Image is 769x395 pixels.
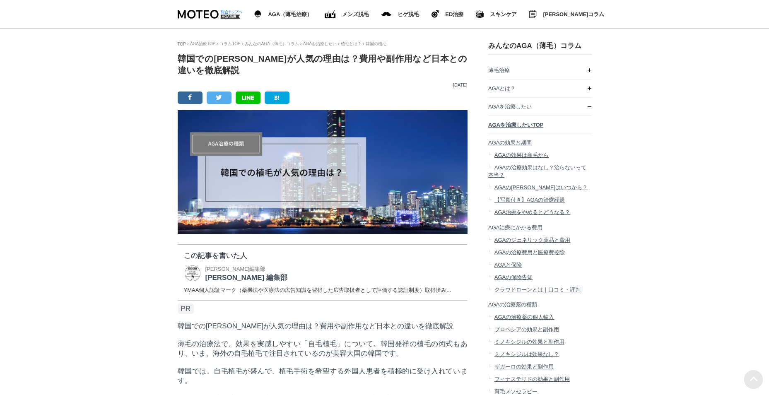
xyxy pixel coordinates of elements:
a: AGAとは？ [488,79,592,97]
a: AGAの治療効果はなし？治らないって本当？ [488,161,592,181]
span: ザガーロの効果と副作用 [494,364,553,370]
span: AGAの効果は産毛から [494,152,548,158]
dd: YMAA個人認証マーク（薬機法や医療法の広告知識を習得した広告取扱者として評価する認証制度）取得済み... [184,287,461,294]
a: AGAの治療薬の種類 [488,296,592,311]
a: TOP [178,42,186,46]
span: AGAの効果と期間 [488,140,532,146]
a: プロペシアの効果と副作用 [488,323,592,336]
a: 【写真付き】AGAの治療経過 [488,194,592,206]
a: みんなのMOTEOコラム [PERSON_NAME]コラム [529,9,604,20]
span: AGAの治療費用と医療費控除 [494,249,564,255]
a: AGA治療にかかる費用 [488,219,592,234]
span: AGAとは？ [488,85,516,92]
a: クラウドローンとは｜口コミ・評判 [488,284,592,296]
a: AGAの保険告知 [488,271,592,284]
img: ED（勃起不全）治療 [325,10,336,19]
a: ミノキシジルは効果なし？ [488,348,592,361]
span: [PERSON_NAME]編集部 [205,266,266,272]
h1: 韓国での[PERSON_NAME]が人気の理由は？費用や副作用など日本との違いを徹底解説 [178,53,468,76]
a: フィナステリドの効果と副作用 [488,373,592,385]
span: [PERSON_NAME]コラム [543,12,604,17]
a: AGAの[PERSON_NAME]はいつから？ [488,181,592,194]
p: [PERSON_NAME] 編集部 [205,273,287,282]
span: AGA治療にかかる費用 [488,224,542,231]
span: プロペシアの効果と副作用 [494,326,559,332]
span: AGAの[PERSON_NAME]はいつから？ [494,184,587,190]
p: 薄毛の治療法で、効果を実感しやすい「自毛植毛」について。韓国発祥の植毛の術式もあり、いま、海外の自毛植毛で注目されているのが美容大国の韓国です。 [178,339,468,358]
span: ミノキシジルは効果なし？ [494,351,559,357]
a: メンズ脱毛 ヒゲ脱毛 [381,10,419,19]
img: MOTEO AGA [178,10,240,19]
a: AGAを治療したい [303,41,337,46]
a: AGAの治療薬の個人輸入 [488,311,592,323]
a: AGAを治療したい [488,98,592,116]
span: AGA治療をやめるとどうなる？ [494,209,570,215]
span: AGAを治療したいTOP [488,122,543,128]
span: 【写真付き】AGAの治療経過 [494,197,564,203]
span: AGAと保険 [494,262,521,268]
img: みんなのMOTEOコラム [529,10,537,18]
span: AGAの治療効果はなし？治らないって本当？ [488,164,586,178]
img: MOTEO 編集部 [184,265,201,282]
img: メンズ脱毛 [381,12,391,16]
a: 植毛とは？ [341,41,362,46]
span: ミノキシジルの効果と副作用 [494,339,564,345]
a: AGA治療をやめるとどうなる？ [488,206,592,219]
img: B! [275,96,280,100]
span: フィナステリドの効果と副作用 [494,376,569,382]
img: ヒゲ脱毛 [432,10,439,18]
span: PR [178,303,194,314]
h3: みんなのAGA（薄毛）コラム [488,41,592,51]
span: クラウドローンとは｜口コミ・評判 [494,287,580,293]
li: 韓国の植毛 [363,41,386,47]
img: LINE [242,96,254,100]
a: AGAの効果と期間 [488,134,592,149]
a: 薄毛治療 [488,61,592,79]
p: 韓国での[PERSON_NAME]が人気の理由は？費用や副作用など日本との違いを徹底解説 [178,321,468,331]
a: ザガーロの効果と副作用 [488,361,592,373]
a: みんなのAGA（薄毛）コラム [245,41,299,46]
span: AGA（薄毛治療） [268,12,312,17]
img: 総合トップへ [220,10,243,14]
span: 育毛メソセラピー [494,388,537,395]
span: AGAの治療薬の個人輸入 [494,314,554,320]
span: AGAのジェネリック薬品と費用 [494,237,570,243]
span: AGAの治療薬の種類 [488,301,537,308]
span: ヒゲ脱毛 [398,12,419,17]
span: スキンケア [490,12,517,17]
a: AGAの治療費用と医療費控除 [488,246,592,259]
p: 韓国では、自毛植毛が盛んで、植毛手術を希望する外国人患者を積極的に受け入れています。 [178,366,468,385]
a: コラムTOP [219,41,240,46]
a: ミノキシジルの効果と副作用 [488,336,592,348]
span: AGAを治療したい [488,104,532,110]
a: ヒゲ脱毛 ED治療 [432,9,463,19]
p: この記事を書いた人 [184,251,461,260]
span: ED治療 [445,12,463,17]
span: AGAの保険告知 [494,274,532,280]
img: 韓国での植毛が人気の理由は？費用や副作用など日本との違いを徹底解説 [178,110,468,234]
a: AGAを治療したいTOP [488,116,592,134]
a: ED（勃起不全）治療 メンズ脱毛 [325,8,369,20]
span: メンズ脱毛 [342,12,369,17]
img: AGA（薄毛治療） [254,10,262,18]
a: AGA（薄毛治療） AGA（薄毛治療） [254,9,313,19]
a: AGAのジェネリック薬品と費用 [488,234,592,246]
a: AGAと保険 [488,259,592,271]
a: AGA治療TOP [190,41,216,46]
a: スキンケア [476,9,517,19]
a: MOTEO 編集部 [PERSON_NAME]編集部 [PERSON_NAME] 編集部 [184,265,287,282]
img: PAGE UP [744,370,763,389]
span: 薄毛治療 [488,67,510,73]
p: [DATE] [178,82,468,87]
a: AGAの効果は産毛から [488,149,592,161]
